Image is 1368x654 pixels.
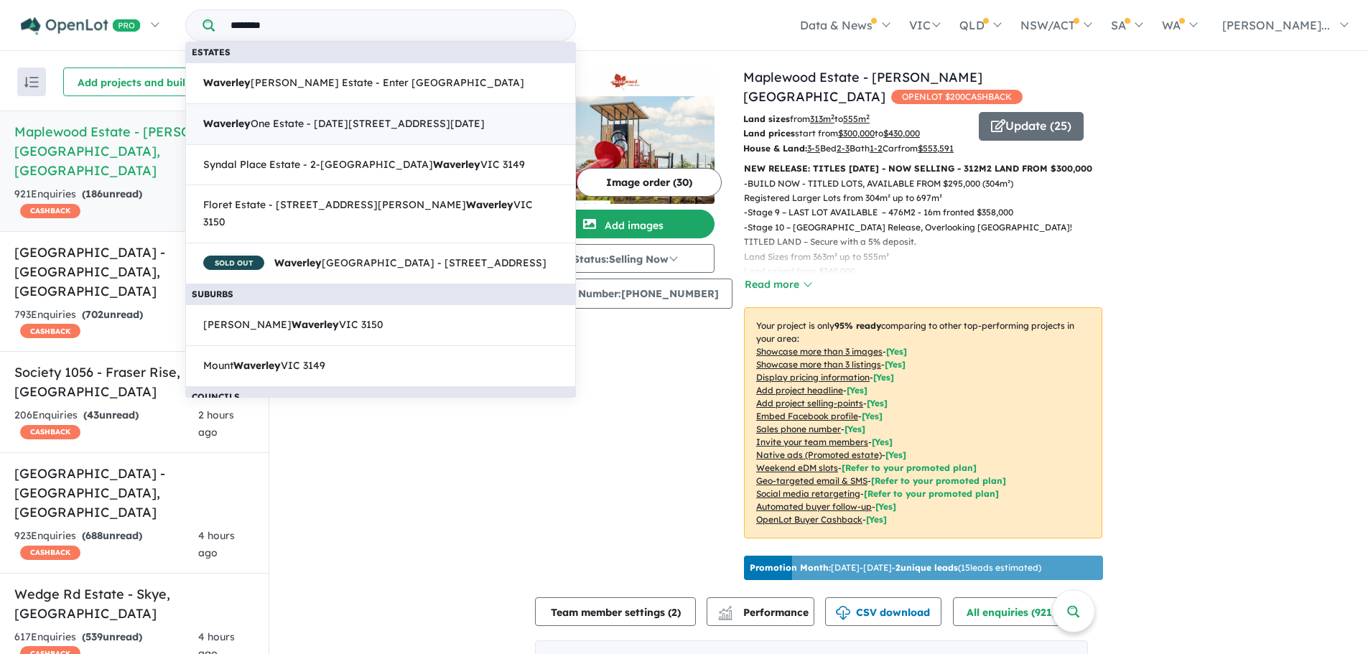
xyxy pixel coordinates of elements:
span: [ Yes ] [873,372,894,383]
a: Maplewood Estate - [PERSON_NAME][GEOGRAPHIC_DATA] [743,69,982,105]
img: Openlot PRO Logo White [21,17,141,35]
span: Syndal Place Estate - 2-[GEOGRAPHIC_DATA] VIC 3149 [203,157,525,174]
span: 539 [85,630,103,643]
img: Maplewood Estate - Melton South Logo [541,73,709,90]
p: start from [743,126,968,141]
span: [Refer to your promoted plan] [871,475,1006,486]
u: Social media retargeting [756,488,860,499]
span: [ Yes ] [886,346,907,357]
span: CASHBACK [20,546,80,560]
sup: 2 [866,113,870,121]
span: [ Yes ] [844,424,865,434]
span: to [875,128,920,139]
span: OPENLOT $ 200 CASHBACK [891,90,1023,104]
b: Suburbs [192,289,233,299]
button: Status:Selling Now [535,244,715,273]
h5: [GEOGRAPHIC_DATA] - [GEOGRAPHIC_DATA] , [GEOGRAPHIC_DATA] [14,243,254,301]
span: 702 [85,308,103,321]
div: 206 Enquir ies [14,407,198,442]
p: - Stage 10 – [GEOGRAPHIC_DATA] Release, Overlooking [GEOGRAPHIC_DATA]! TITLED LAND – Secure with ... [744,220,1114,294]
span: [PERSON_NAME] VIC 3150 [203,317,383,334]
b: Land prices [743,128,795,139]
span: 688 [85,529,103,542]
span: [Refer to your promoted plan] [864,488,999,499]
span: Performance [720,606,809,619]
span: [Refer to your promoted plan] [842,462,977,473]
p: Bed Bath Car from [743,141,968,156]
input: Try estate name, suburb, builder or developer [218,10,572,41]
u: $ 430,000 [883,128,920,139]
p: [DATE] - [DATE] - ( 15 leads estimated) [750,561,1041,574]
b: 95 % ready [834,320,881,331]
strong: ( unread) [82,529,142,542]
span: [ Yes ] [885,359,906,370]
strong: Waverley [292,318,339,331]
button: Read more [744,276,811,293]
span: [PERSON_NAME]... [1222,18,1330,32]
span: One Estate - [DATE][STREET_ADDRESS][DATE] [203,116,485,133]
u: Add project headline [756,385,843,396]
sup: 2 [831,113,834,121]
strong: ( unread) [82,308,143,321]
span: 186 [85,187,103,200]
u: $ 553,591 [918,143,954,154]
strong: ( unread) [83,408,139,421]
u: Showcase more than 3 images [756,346,883,357]
a: [PERSON_NAME]WaverleyVIC 3150 [185,304,576,346]
div: 923 Enquir ies [14,528,198,562]
u: Sales phone number [756,424,841,434]
b: Estates [192,47,231,57]
span: [Yes] [875,501,896,512]
a: WaverleyOne Estate - [DATE][STREET_ADDRESS][DATE] [185,103,576,145]
span: CASHBACK [20,425,80,439]
strong: ( unread) [82,187,142,200]
p: - Stage 9 – LAST LOT AVAILABLE – 476M2 - 16m fronted $358,000 [744,205,1114,220]
span: 2 hours ago [198,408,234,439]
a: Floret Estate - [STREET_ADDRESS][PERSON_NAME]WaverleyVIC 3150 [185,184,576,243]
span: [ Yes ] [862,411,883,421]
span: SOLD OUT [203,256,264,270]
img: line-chart.svg [719,606,732,614]
b: Promotion Month: [750,562,831,573]
img: download icon [836,606,850,620]
u: Native ads (Promoted estate) [756,449,882,460]
span: 4 hours ago [198,529,235,559]
u: 1-2 [870,143,883,154]
b: House & Land: [743,143,807,154]
span: [GEOGRAPHIC_DATA] - [STREET_ADDRESS] [203,255,546,272]
strong: Waverley [203,76,251,89]
button: Image order (30) [577,168,722,197]
p: NEW RELEASE: TITLES [DATE] - NOW SELLING - 312M2 LAND FROM $300,000 [744,162,1102,176]
strong: Waverley [274,256,322,269]
u: Weekend eDM slots [756,462,838,473]
span: [ Yes ] [867,398,888,408]
h5: Wedge Rd Estate - Skye , [GEOGRAPHIC_DATA] [14,584,254,623]
u: OpenLot Buyer Cashback [756,514,862,525]
u: Display pricing information [756,372,870,383]
a: SOLD OUT Waverley[GEOGRAPHIC_DATA] - [STREET_ADDRESS] [185,243,576,284]
button: Update (25) [979,112,1084,141]
strong: Waverley [233,359,281,372]
u: Automated buyer follow-up [756,501,872,512]
span: 2 [671,606,677,619]
span: 43 [87,408,99,421]
b: Land sizes [743,113,790,124]
button: Sales Number:[PHONE_NUMBER] [535,279,732,309]
u: 3-5 [807,143,820,154]
div: 793 Enquir ies [14,307,203,341]
button: All enquiries (921) [953,597,1083,626]
p: from [743,112,968,126]
button: CSV download [825,597,941,626]
u: Geo-targeted email & SMS [756,475,867,486]
a: MountWaverleyVIC 3149 [185,345,576,387]
span: Floret Estate - [STREET_ADDRESS][PERSON_NAME] VIC 3150 [203,197,558,231]
img: sort.svg [24,77,39,88]
a: Maplewood Estate - Melton South LogoMaplewood Estate - Melton South [535,67,715,204]
u: 2-3 [837,143,850,154]
u: 555 m [843,113,870,124]
b: 2 unique leads [895,562,958,573]
button: Performance [707,597,814,626]
h5: Society 1056 - Fraser Rise , [GEOGRAPHIC_DATA] [14,363,254,401]
span: CASHBACK [20,324,80,338]
span: [ Yes ] [872,436,893,447]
